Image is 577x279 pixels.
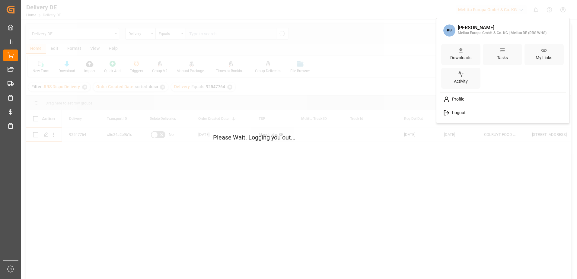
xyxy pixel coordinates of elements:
div: Tasks [496,53,509,62]
div: My Links [534,53,553,62]
span: Profile [450,97,464,102]
div: Downloads [449,53,473,62]
p: Please Wait. Logging you out... [213,133,364,142]
span: Logout [450,110,466,116]
div: Activity [453,77,469,86]
div: [PERSON_NAME] [458,25,547,30]
span: KS [443,24,455,37]
div: Melitta Europa GmbH & Co. KG | Melitta DE (RRS WHS) [458,30,547,36]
